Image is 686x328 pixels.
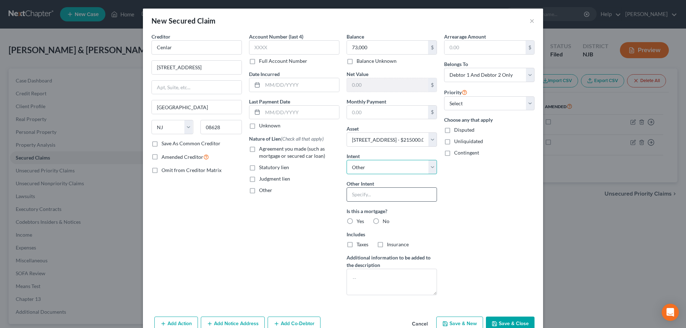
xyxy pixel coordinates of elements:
[347,152,360,160] label: Intent
[444,33,486,40] label: Arrearage Amount
[530,16,535,25] button: ×
[428,106,437,119] div: $
[347,33,364,40] label: Balance
[444,116,535,123] label: Choose any that apply
[428,41,437,54] div: $
[161,167,222,173] span: Omit from Creditor Matrix
[347,207,437,215] label: Is this a mortgage?
[259,57,307,65] label: Full Account Number
[347,231,437,238] label: Includes
[281,136,324,142] span: (Check all that apply)
[444,61,468,67] span: Belongs To
[454,138,483,144] span: Unliquidated
[387,241,409,247] span: Insurance
[259,146,325,159] span: Agreement you made (such as mortgage or secured car loan)
[249,40,339,55] input: XXXX
[151,40,242,55] input: Search creditor by name...
[249,33,303,40] label: Account Number (last 4)
[259,122,280,129] label: Unknown
[152,61,242,74] input: Enter address...
[454,150,479,156] span: Contingent
[161,154,203,160] span: Amended Creditor
[428,78,437,92] div: $
[151,16,216,26] div: New Secured Claim
[444,41,526,54] input: 0.00
[152,100,242,114] input: Enter city...
[151,34,170,40] span: Creditor
[249,70,280,78] label: Date Incurred
[357,218,364,224] span: Yes
[347,106,428,119] input: 0.00
[347,187,437,202] input: Specify...
[259,176,290,182] span: Judgment lien
[526,41,534,54] div: $
[347,126,359,132] span: Asset
[347,180,374,187] label: Other Intent
[263,106,339,119] input: MM/DD/YYYY
[357,241,368,247] span: Taxes
[347,70,368,78] label: Net Value
[454,127,474,133] span: Disputed
[662,304,679,321] div: Open Intercom Messenger
[347,41,428,54] input: 0.00
[249,135,324,142] label: Nature of Lien
[263,78,339,92] input: MM/DD/YYYY
[200,120,242,134] input: Enter zip...
[347,78,428,92] input: 0.00
[249,98,290,105] label: Last Payment Date
[347,98,386,105] label: Monthly Payment
[259,164,289,170] span: Statutory lien
[347,254,437,269] label: Additional information to be added to the description
[152,81,242,94] input: Apt, Suite, etc...
[161,140,220,147] label: Save As Common Creditor
[444,88,467,96] label: Priority
[357,57,397,65] label: Balance Unknown
[383,218,389,224] span: No
[259,187,272,193] span: Other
